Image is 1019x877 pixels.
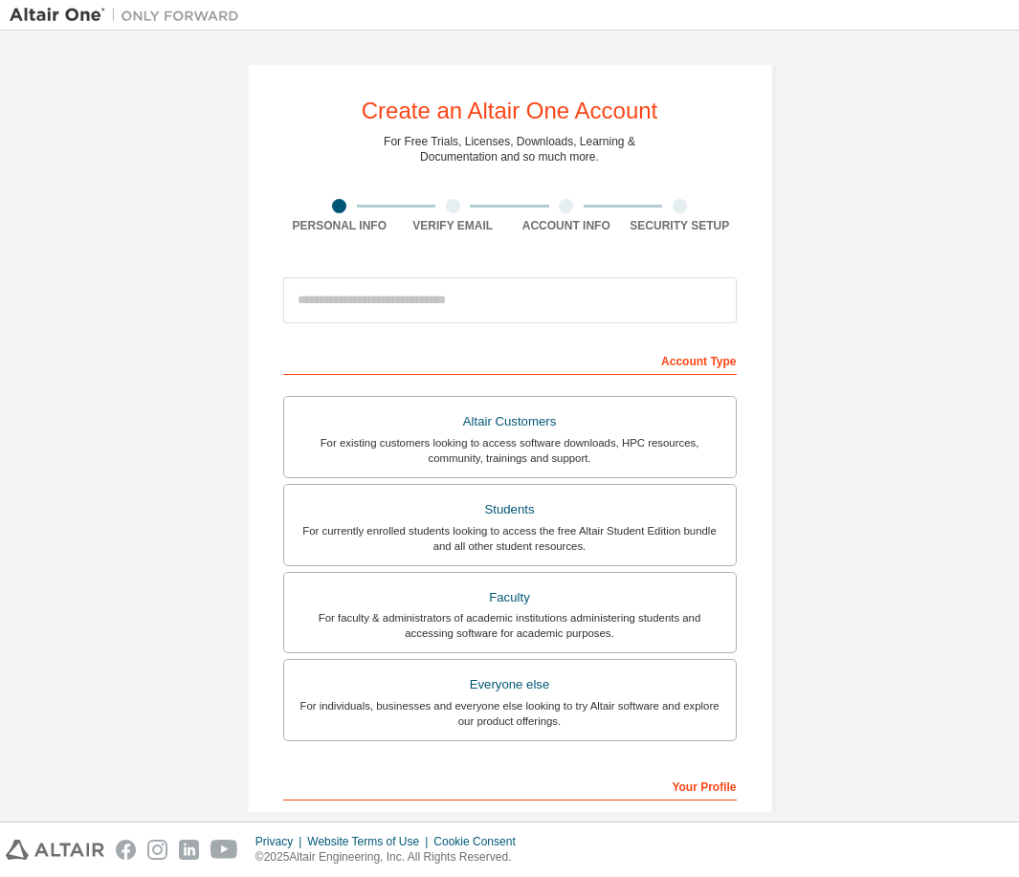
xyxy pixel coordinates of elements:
[296,523,724,554] div: For currently enrolled students looking to access the free Altair Student Edition bundle and all ...
[384,134,635,164] div: For Free Trials, Licenses, Downloads, Learning & Documentation and so much more.
[283,810,504,825] label: First Name
[296,435,724,466] div: For existing customers looking to access software downloads, HPC resources, community, trainings ...
[362,99,658,122] div: Create an Altair One Account
[179,840,199,860] img: linkedin.svg
[255,834,307,849] div: Privacy
[307,834,433,849] div: Website Terms of Use
[510,218,624,233] div: Account Info
[147,840,167,860] img: instagram.svg
[283,344,737,375] div: Account Type
[210,840,238,860] img: youtube.svg
[296,610,724,641] div: For faculty & administrators of academic institutions administering students and accessing softwa...
[255,849,527,866] p: © 2025 Altair Engineering, Inc. All Rights Reserved.
[296,408,724,435] div: Altair Customers
[433,834,526,849] div: Cookie Consent
[396,218,510,233] div: Verify Email
[516,810,737,825] label: Last Name
[296,584,724,611] div: Faculty
[283,218,397,233] div: Personal Info
[116,840,136,860] img: facebook.svg
[6,840,104,860] img: altair_logo.svg
[623,218,737,233] div: Security Setup
[10,6,249,25] img: Altair One
[296,698,724,729] div: For individuals, businesses and everyone else looking to try Altair software and explore our prod...
[296,671,724,698] div: Everyone else
[296,496,724,523] div: Students
[283,770,737,800] div: Your Profile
